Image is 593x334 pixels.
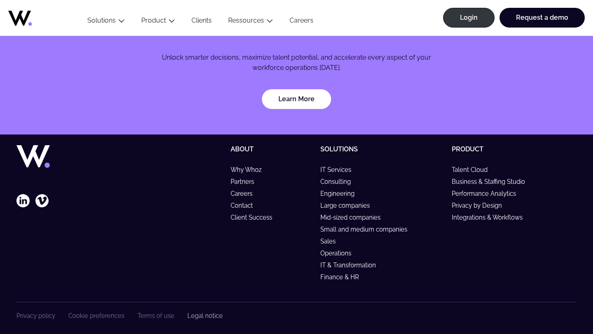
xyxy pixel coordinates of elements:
[320,274,367,281] a: Finance & HR
[187,312,223,319] a: Legal notice
[320,250,359,257] a: Operations
[68,312,124,319] a: Cookie preferences
[443,8,495,28] a: Login
[155,52,438,73] p: Unlock smarter decisions, maximize talent potential, and accelerate every aspect of your workforc...
[281,16,322,28] a: Careers
[79,16,133,28] button: Solutions
[500,8,585,28] a: Request a demo
[141,16,166,24] a: Product
[228,16,264,24] a: Ressources
[452,145,483,153] a: Product
[220,16,281,28] button: Ressources
[452,202,509,209] a: Privacy by Design
[452,190,523,197] a: Performance Analytics
[320,262,383,269] a: IT & Transformation
[231,166,269,173] a: Why Whoz
[183,16,220,28] a: Clients
[231,190,260,197] a: Careers
[320,166,359,173] a: IT Services
[231,145,314,153] h5: About
[262,89,331,109] a: Learn More
[452,178,532,185] a: Business & Staffing Studio
[452,214,530,221] a: Integrations & Workflows
[320,190,362,197] a: Engineering
[16,312,223,319] nav: Footer Navigation
[320,202,377,209] a: Large companies
[231,202,260,209] a: Contact
[320,178,358,185] a: Consulting
[320,226,415,233] a: Small and medium companies
[539,280,581,322] iframe: Chatbot
[231,214,280,221] a: Client Success
[320,145,445,153] h5: Solutions
[16,312,55,319] a: Privacy policy
[231,178,261,185] a: Partners
[138,312,174,319] a: Terms of use
[320,214,388,221] a: Mid-sized companies
[133,16,183,28] button: Product
[452,166,495,173] a: Talent Cloud
[320,238,343,245] a: Sales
